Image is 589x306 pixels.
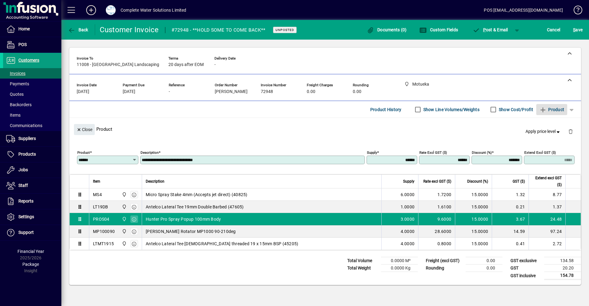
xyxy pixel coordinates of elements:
[3,68,61,79] a: Invoices
[529,238,565,250] td: 2.72
[344,257,381,265] td: Total Volume
[367,27,407,32] span: Documents (0)
[146,178,164,185] span: Description
[423,178,451,185] span: Rate excl GST ($)
[120,191,127,198] span: Motueka
[422,228,451,234] div: 28.6000
[483,27,486,32] span: P
[93,192,102,198] div: MS4
[529,201,565,213] td: 1.37
[18,230,34,235] span: Support
[3,194,61,209] a: Reports
[529,213,565,225] td: 24.48
[467,178,488,185] span: Discount (%)
[492,238,529,250] td: 0.41
[3,89,61,99] a: Quotes
[93,204,108,210] div: LT19DB
[492,188,529,201] td: 1.32
[68,27,88,32] span: Back
[3,21,61,37] a: Home
[22,262,39,267] span: Package
[18,199,33,203] span: Reports
[3,147,61,162] a: Products
[466,257,502,265] td: 0.00
[6,71,25,76] span: Invoices
[381,265,418,272] td: 0.0000 Kg
[18,136,36,141] span: Suppliers
[146,216,221,222] span: Hunter Pro Spray Popup 100mm Body
[69,118,581,140] div: Product
[18,58,39,63] span: Customers
[93,178,100,185] span: Item
[492,201,529,213] td: 0.21
[120,228,127,235] span: Motueka
[539,105,564,114] span: Product
[403,178,414,185] span: Supply
[3,79,61,89] a: Payments
[3,225,61,240] a: Support
[563,124,578,139] button: Delete
[492,213,529,225] td: 3.67
[3,178,61,193] a: Staff
[455,213,492,225] td: 15.0000
[472,27,508,32] span: ost & Email
[368,104,404,115] button: Product History
[121,5,187,15] div: Complete Water Solutions Limited
[401,216,415,222] span: 3.0000
[66,24,90,35] button: Back
[146,192,248,198] span: Micro Spray Stake 4mm (Accepts jet direct) (40825)
[401,192,415,198] span: 6.0000
[422,192,451,198] div: 1.7200
[3,120,61,131] a: Communications
[365,24,408,35] button: Documents (0)
[74,124,95,135] button: Close
[422,241,451,247] div: 0.8000
[3,99,61,110] a: Backorders
[544,265,581,272] td: 20.20
[120,203,127,210] span: Motueka
[18,26,30,31] span: Home
[469,24,511,35] button: Post & Email
[61,24,95,35] app-page-header-button: Back
[77,150,90,155] mat-label: Product
[72,126,96,132] app-page-header-button: Close
[547,25,560,35] span: Cancel
[418,24,460,35] button: Custom Fields
[544,257,581,265] td: 134.58
[533,175,562,188] span: Extend excl GST ($)
[492,225,529,238] td: 14.59
[3,131,61,146] a: Suppliers
[572,24,584,35] button: Save
[6,81,29,86] span: Payments
[401,204,415,210] span: 1.0000
[120,240,127,247] span: Motueka
[455,201,492,213] td: 15.0000
[569,1,581,21] a: Knowledge Base
[422,216,451,222] div: 9.6000
[401,228,415,234] span: 4.0000
[423,257,466,265] td: Freight (excl GST)
[3,110,61,120] a: Items
[76,125,92,135] span: Close
[120,216,127,223] span: Motueka
[401,241,415,247] span: 4.0000
[573,27,576,32] span: S
[146,204,244,210] span: Antelco Lateral Tee 19mm Double Barbed (47605)
[507,265,544,272] td: GST
[466,265,502,272] td: 0.00
[381,257,418,265] td: 0.0000 M³
[472,150,492,155] mat-label: Discount (%)
[81,5,101,16] button: Add
[18,42,27,47] span: POS
[523,126,564,137] button: Apply price level
[573,25,583,35] span: ave
[18,214,34,219] span: Settings
[367,150,377,155] mat-label: Supply
[455,188,492,201] td: 15.0000
[171,25,266,35] div: #72948 - **HOLD SOME TO COME BACK**
[507,272,544,280] td: GST inclusive
[93,241,114,247] div: LTMT1915
[422,204,451,210] div: 1.6100
[370,105,402,114] span: Product History
[529,188,565,201] td: 8.77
